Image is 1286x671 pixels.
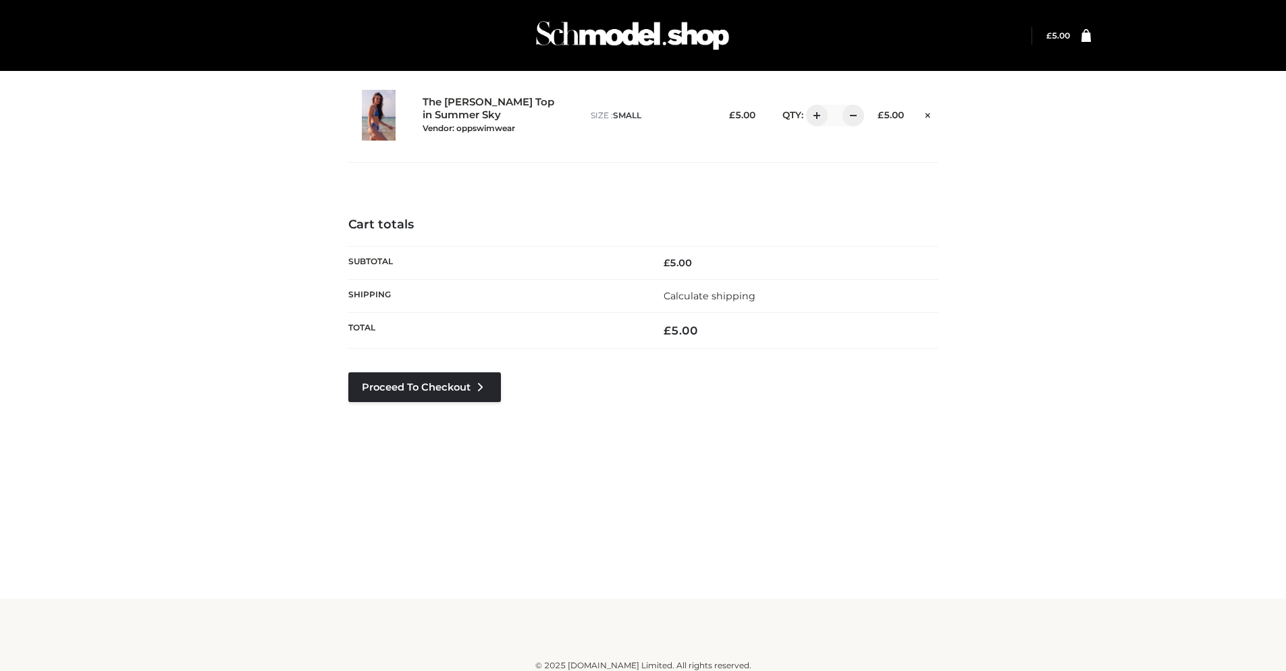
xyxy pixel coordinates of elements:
[591,109,706,122] p: size :
[348,313,643,349] th: Total
[1046,30,1052,41] span: £
[531,9,734,62] img: Schmodel Admin 964
[729,109,735,120] span: £
[917,105,938,122] a: Remove this item
[664,324,698,337] bdi: 5.00
[613,110,641,120] span: SMALL
[1046,30,1070,41] a: £5.00
[729,109,755,120] bdi: 5.00
[664,257,670,269] span: £
[664,324,671,337] span: £
[769,105,855,126] div: QTY:
[423,123,515,133] small: Vendor: oppswimwear
[878,109,884,120] span: £
[664,290,755,302] a: Calculate shipping
[348,218,938,232] h4: Cart totals
[423,96,562,134] a: The [PERSON_NAME] Top in Summer SkyVendor: oppswimwear
[348,279,643,312] th: Shipping
[348,372,501,402] a: Proceed to Checkout
[664,257,692,269] bdi: 5.00
[348,246,643,279] th: Subtotal
[878,109,904,120] bdi: 5.00
[1046,30,1070,41] bdi: 5.00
